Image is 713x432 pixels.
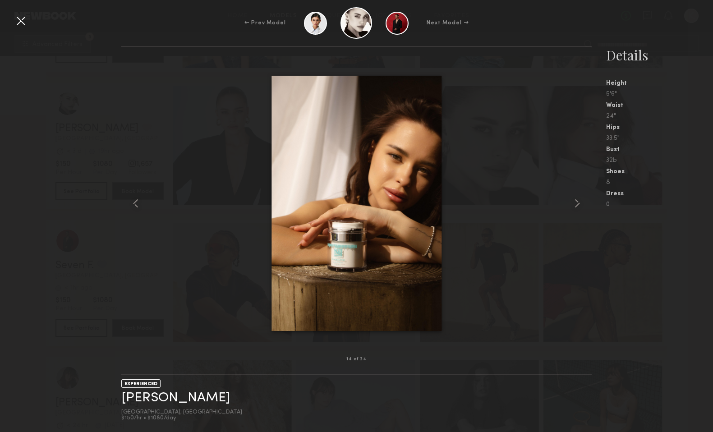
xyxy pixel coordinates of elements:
div: 14 of 24 [346,357,366,362]
div: 32b [606,157,713,164]
div: Waist [606,102,713,109]
div: EXPERIENCED [121,379,161,388]
div: Hips [606,124,713,131]
div: 5'6" [606,91,713,97]
div: 33.5" [606,135,713,142]
div: 24" [606,113,713,119]
div: Height [606,80,713,87]
div: ← Prev Model [244,19,286,27]
div: Next Model → [427,19,469,27]
div: 0 [606,202,713,208]
div: $150/hr • $1080/day [121,415,242,421]
div: [GEOGRAPHIC_DATA], [GEOGRAPHIC_DATA] [121,409,242,415]
div: Dress [606,191,713,197]
div: Details [606,46,713,64]
div: Shoes [606,169,713,175]
div: Bust [606,147,713,153]
a: [PERSON_NAME] [121,391,230,405]
div: 8 [606,179,713,186]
